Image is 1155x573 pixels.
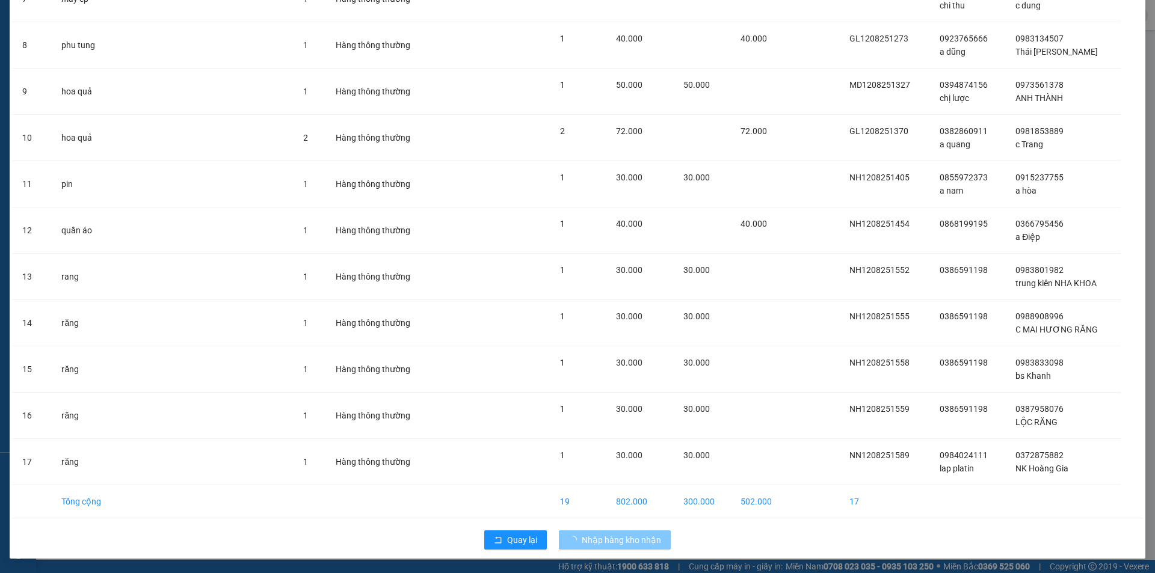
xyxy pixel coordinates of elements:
span: 30.000 [616,311,642,321]
span: 0983833098 [1015,358,1064,367]
span: NH1208251559 [849,404,910,414]
span: 0386591198 [940,358,988,367]
span: 1 [560,450,565,460]
span: 0372875882 [1015,450,1064,460]
span: 1 [560,358,565,367]
span: 1 [303,411,308,420]
span: 0386591198 [940,265,988,275]
span: 30.000 [616,265,642,275]
span: 0915237755 [1015,173,1064,182]
td: Hàng thông thường [326,300,432,346]
span: 72.000 [741,126,767,136]
span: Quay lại [507,533,537,547]
span: 0366795456 [1015,219,1064,228]
td: 17 [13,439,52,485]
td: quần áo [52,207,293,254]
span: 0394874156 [940,80,988,90]
span: 1 [560,173,565,182]
span: 30.000 [616,358,642,367]
span: a nam [940,186,963,195]
td: Hàng thông thường [326,254,432,300]
span: 30.000 [683,404,710,414]
span: 1 [303,318,308,328]
span: 0923765666 [940,34,988,43]
td: 13 [13,254,52,300]
span: NN1208251589 [849,450,910,460]
span: 2 [560,126,565,136]
span: 50.000 [683,80,710,90]
span: bs Khanh [1015,371,1051,381]
span: c dung [1015,1,1041,10]
span: 40.000 [741,219,767,228]
span: chị lược [940,93,969,103]
span: 1 [560,34,565,43]
span: 1 [560,219,565,228]
span: 40.000 [741,34,767,43]
span: 1 [303,87,308,96]
span: LỘC RĂNG [1015,417,1057,427]
td: 8 [13,22,52,69]
span: 1 [303,272,308,281]
span: 30.000 [683,450,710,460]
span: 30.000 [616,173,642,182]
td: Hàng thông thường [326,69,432,115]
span: 0387958076 [1015,404,1064,414]
span: 1 [560,80,565,90]
span: GL1208251273 [849,34,908,43]
span: 2 [303,133,308,142]
span: loading [568,536,582,544]
span: 0983801982 [1015,265,1064,275]
span: 0984024111 [940,450,988,460]
td: răng [52,439,293,485]
span: 50.000 [616,80,642,90]
td: 12 [13,207,52,254]
span: 1 [303,40,308,50]
span: NK Hoàng Gia [1015,464,1068,473]
td: 14 [13,300,52,346]
td: 16 [13,393,52,439]
span: 0983134507 [1015,34,1064,43]
td: răng [52,300,293,346]
span: 0386591198 [940,311,988,321]
td: hoa quả [52,69,293,115]
td: phu tung [52,22,293,69]
span: c Trang [1015,139,1043,149]
span: 0988908996 [1015,311,1064,321]
span: 72.000 [616,126,642,136]
td: 10 [13,115,52,161]
span: NH1208251555 [849,311,910,321]
td: 502.000 [731,485,788,518]
td: răng [52,346,293,393]
td: Hàng thông thường [326,115,432,161]
span: NH1208251454 [849,219,910,228]
td: 11 [13,161,52,207]
span: ANH THÀNH [1015,93,1063,103]
span: a dũng [940,47,966,57]
span: Nhập hàng kho nhận [582,533,661,547]
span: 1 [303,457,308,467]
td: rang [52,254,293,300]
span: 0386591198 [940,404,988,414]
span: C MAI HƯƠNG RĂNG [1015,325,1097,334]
span: 30.000 [683,265,710,275]
span: NH1208251552 [849,265,910,275]
span: MD1208251327 [849,80,910,90]
td: Hàng thông thường [326,207,432,254]
span: a Điệp [1015,232,1040,242]
td: Hàng thông thường [326,161,432,207]
span: 30.000 [683,173,710,182]
span: 0973561378 [1015,80,1064,90]
span: chi thu [940,1,965,10]
span: a quang [940,139,970,149]
span: 40.000 [616,219,642,228]
td: pin [52,161,293,207]
span: 0981853889 [1015,126,1064,136]
td: Hàng thông thường [326,22,432,69]
span: a hòa [1015,186,1036,195]
td: hoa quả [52,115,293,161]
span: 1 [303,364,308,374]
span: NH1208251405 [849,173,910,182]
td: 802.000 [606,485,674,518]
span: rollback [494,536,502,545]
td: 17 [840,485,930,518]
